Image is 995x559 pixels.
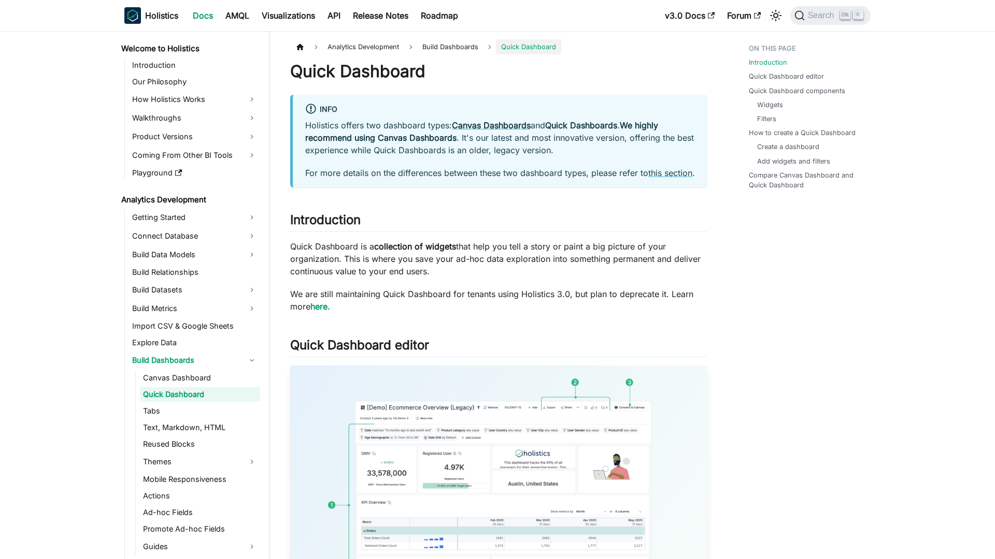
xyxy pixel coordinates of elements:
[140,453,260,470] a: Themes
[129,265,260,279] a: Build Relationships
[129,166,260,180] a: Playground
[187,7,219,24] a: Docs
[255,7,321,24] a: Visualizations
[140,371,260,385] a: Canvas Dashboard
[124,7,178,24] a: HolisticsHolistics
[129,209,260,226] a: Getting Started
[129,91,260,108] a: How Holistics Works
[129,282,260,298] a: Build Datasets
[757,114,776,124] a: Filters
[290,61,707,82] h1: Quick Dashboard
[129,228,260,244] a: Connect Database
[805,11,841,20] span: Search
[129,147,260,164] a: Coming From Other BI Tools
[140,472,260,487] a: Mobile Responsiveness
[545,120,617,130] strong: Quick Dashboards
[129,246,260,263] a: Build Data Models
[140,404,260,418] a: Tabs
[124,7,141,24] img: Holistics
[305,103,695,116] div: info
[310,301,328,312] a: here
[140,437,260,451] a: Reused Blocks
[290,288,707,313] p: We are still maintaining Quick Dashboard for tenants using Holistics 3.0, but plan to deprecate i...
[118,193,260,207] a: Analytics Development
[648,168,692,178] a: this section
[417,39,484,54] span: Build Dashboards
[790,6,871,25] button: Search (Ctrl+K)
[853,10,863,20] kbd: K
[757,156,830,166] a: Add widgets and filters
[114,31,269,559] nav: Docs sidebar
[290,240,707,277] p: Quick Dashboard is a that help you tell a story or paint a big picture of your organization. This...
[129,75,260,89] a: Our Philosophy
[140,387,260,402] a: Quick Dashboard
[305,167,695,179] p: For more details on the differences between these two dashboard types, please refer to .
[140,505,260,520] a: Ad-hoc Fields
[290,212,707,232] h2: Introduction
[129,110,260,126] a: Walkthroughs
[659,7,721,24] a: v3.0 Docs
[140,489,260,503] a: Actions
[749,128,856,138] a: How to create a Quick Dashboard
[290,39,707,54] nav: Breadcrumbs
[452,120,531,130] a: Canvas Dashboards
[129,128,260,145] a: Product Versions
[496,39,561,54] span: Quick Dashboard
[415,7,464,24] a: Roadmap
[129,319,260,333] a: Import CSV & Google Sheets
[749,57,787,67] a: Introduction
[140,420,260,435] a: Text, Markdown, HTML
[749,71,824,81] a: Quick Dashboard editor
[374,241,456,252] strong: collection of widgets
[129,352,260,369] a: Build Dashboards
[749,86,845,96] a: Quick Dashboard components
[129,335,260,350] a: Explore Data
[347,7,415,24] a: Release Notes
[290,337,707,357] h2: Quick Dashboard editor
[757,142,819,152] a: Create a dashboard
[145,9,178,22] b: Holistics
[129,58,260,72] a: Introduction
[219,7,255,24] a: AMQL
[757,100,783,110] a: Widgets
[290,39,310,54] a: Home page
[140,538,260,555] a: Guides
[721,7,767,24] a: Forum
[129,300,260,317] a: Build Metrics
[322,39,404,54] span: Analytics Development
[305,120,658,143] strong: We highly recommend using Canvas Dashboards
[749,170,864,190] a: Compare Canvas Dashboard and Quick Dashboard
[118,41,260,56] a: Welcome to Holistics
[305,119,695,156] p: Holistics offers two dashboard types: and . . It's our latest and most innovative version, offeri...
[140,522,260,536] a: Promote Ad-hoc Fields
[767,7,784,24] button: Switch between dark and light mode (currently light mode)
[321,7,347,24] a: API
